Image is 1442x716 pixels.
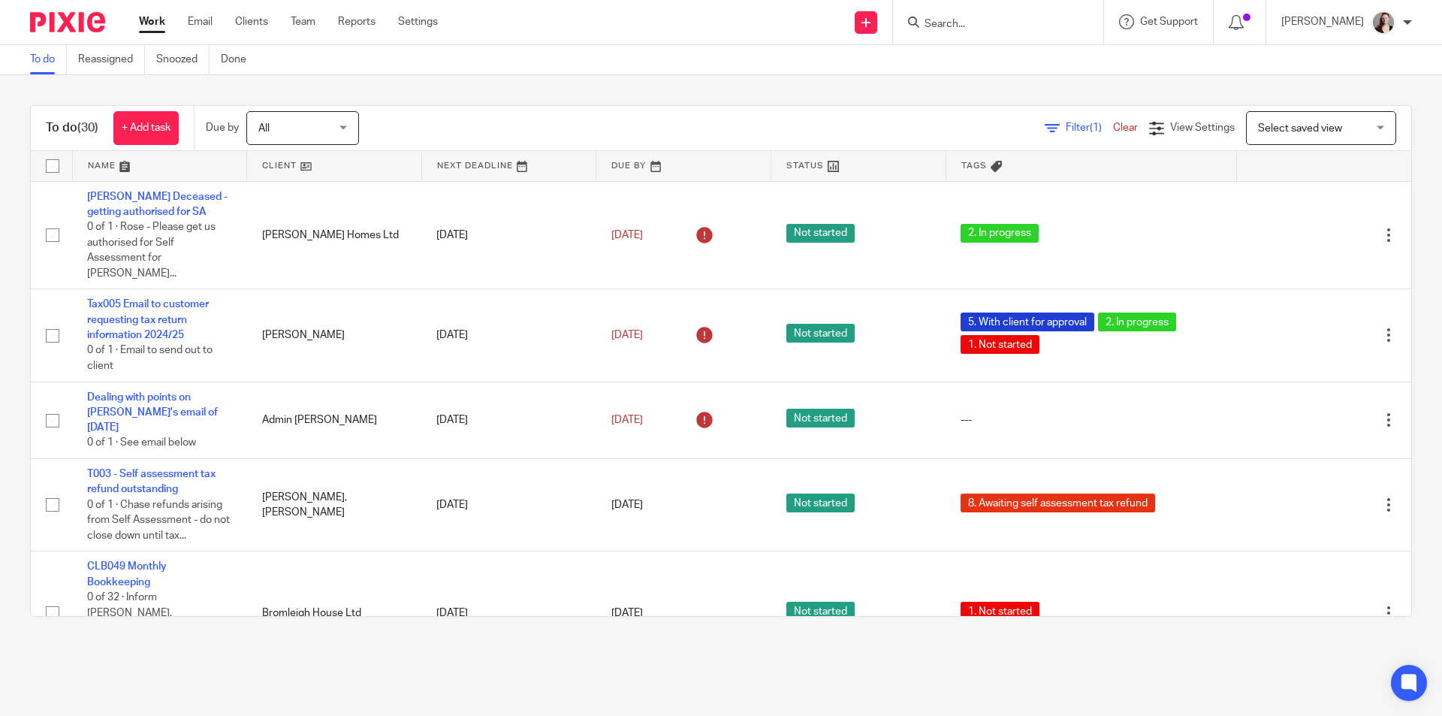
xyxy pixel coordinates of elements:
span: (30) [77,122,98,134]
div: --- [961,412,1221,427]
span: 0 of 1 · Rose - Please get us authorised for Self Assessment for [PERSON_NAME]... [87,222,216,279]
a: Reports [338,14,376,29]
p: Due by [206,120,239,135]
span: Not started [786,602,855,621]
td: [PERSON_NAME] [247,289,422,382]
a: Clear [1113,122,1138,133]
a: + Add task [113,111,179,145]
span: Not started [786,224,855,243]
span: [DATE] [611,415,643,425]
span: 2. In progress [961,224,1039,243]
a: T003 - Self assessment tax refund outstanding [87,469,216,494]
span: 0 of 1 · Chase refunds arising from Self Assessment - do not close down until tax... [87,500,230,541]
td: [PERSON_NAME], [PERSON_NAME] [247,459,422,551]
span: (1) [1090,122,1102,133]
span: 0 of 1 · See email below [87,438,196,449]
span: [DATE] [611,230,643,240]
td: [PERSON_NAME] Homes Ltd [247,181,422,289]
td: [DATE] [421,382,596,459]
span: 2. In progress [1098,313,1176,331]
span: Tags [961,162,987,170]
span: Get Support [1140,17,1198,27]
span: Select saved view [1258,123,1342,134]
span: All [258,123,270,134]
a: Done [221,45,258,74]
td: Bromleigh House Ltd [247,551,422,675]
td: [DATE] [421,551,596,675]
a: Snoozed [156,45,210,74]
td: Admin [PERSON_NAME] [247,382,422,459]
a: To do [30,45,67,74]
td: [DATE] [421,289,596,382]
td: [DATE] [421,181,596,289]
a: Clients [235,14,268,29]
span: Not started [786,324,855,343]
a: Settings [398,14,438,29]
span: [DATE] [611,608,643,618]
a: Team [291,14,315,29]
img: High%20Res%20Andrew%20Price%20Accountants%20_Poppy%20Jakes%20Photography-3%20-%20Copy.jpg [1371,11,1395,35]
a: Reassigned [78,45,145,74]
td: [DATE] [421,459,596,551]
span: Filter [1066,122,1113,133]
a: Email [188,14,213,29]
a: [PERSON_NAME] Deceased - getting authorised for SA [87,192,228,217]
p: [PERSON_NAME] [1281,14,1364,29]
span: 0 of 32 · Inform [PERSON_NAME], [PERSON_NAME] and [PERSON_NAME] of the dates you will be visiting [87,592,228,664]
a: CLB049 Monthly Bookkeeping [87,561,167,587]
a: Tax005 Email to customer requesting tax return information 2024/25 [87,299,209,340]
span: 1. Not started [961,335,1039,354]
h1: To do [46,120,98,136]
span: 1. Not started [961,602,1039,621]
a: Dealing with points on [PERSON_NAME]'s email of [DATE] [87,392,218,434]
span: 0 of 1 · Email to send out to client [87,346,213,372]
span: Not started [786,494,855,512]
span: [DATE] [611,500,643,510]
span: 5. With client for approval [961,313,1094,331]
span: View Settings [1170,122,1235,133]
span: 8. Awaiting self assessment tax refund [961,494,1155,512]
input: Search [923,18,1058,32]
img: Pixie [30,12,105,32]
a: Work [139,14,165,29]
span: [DATE] [611,330,643,340]
span: Not started [786,409,855,427]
